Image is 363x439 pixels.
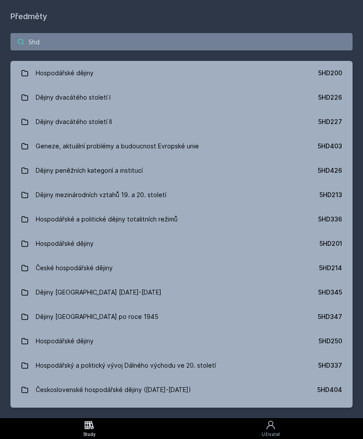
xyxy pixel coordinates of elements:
div: Hospodářské dějiny [36,64,94,82]
div: 5HD227 [318,117,342,126]
div: 5HD250 [319,337,342,345]
a: Hospodářské dějiny 5HD200 [10,61,353,85]
div: 5HD214 [319,264,342,272]
div: České hospodářské dějiny [36,259,113,277]
div: 5HD347 [318,312,342,321]
div: Dějiny dvacátého století II [36,113,112,131]
div: Hospodářské a politické dějiny totalitních režimů [36,211,178,228]
a: Hospodářské dějiny 5HD250 [10,329,353,353]
div: 5HD403 [318,142,342,151]
div: 5HD201 [319,239,342,248]
div: Hospodářský a politický vývoj Dálného východu ve 20. století [36,357,216,374]
a: Hospodářský a politický vývoj Dálného východu ve 20. století 5HD337 [10,353,353,378]
a: Dějiny [GEOGRAPHIC_DATA] po roce 1945 5HD347 [10,305,353,329]
div: Hospodářské dějiny [36,235,94,252]
a: Československé hospodářské dějiny ([DATE]-[DATE]) 5HD404 [10,378,353,402]
div: Dějiny mezinárodních vztahů 19. a 20. století [36,186,166,204]
a: Hospodářský a politický vývoj Evropy ve 20.století 5HD416 [10,402,353,426]
a: Dějiny dvacátého století II 5HD227 [10,110,353,134]
a: Dějiny mezinárodních vztahů 19. a 20. století 5HD213 [10,183,353,207]
div: 5HD336 [318,215,342,224]
a: České hospodářské dějiny 5HD214 [10,256,353,280]
div: Uživatel [262,431,280,438]
div: Dějiny dvacátého století I [36,89,111,106]
h1: Předměty [10,10,353,23]
input: Název nebo ident předmětu… [10,33,353,50]
a: Dějiny dvacátého století I 5HD226 [10,85,353,110]
a: Hospodářské dějiny 5HD201 [10,231,353,256]
div: Československé hospodářské dějiny ([DATE]-[DATE]) [36,381,191,399]
div: Geneze, aktuální problémy a budoucnost Evropské unie [36,137,199,155]
div: Hospodářský a politický vývoj Evropy ve 20.století [36,405,184,423]
div: 5HD426 [318,166,342,175]
div: 5HD337 [318,361,342,370]
div: Hospodářské dějiny [36,332,94,350]
a: Dějiny peněžních kategorií a institucí 5HD426 [10,158,353,183]
a: Hospodářské a politické dějiny totalitních režimů 5HD336 [10,207,353,231]
div: Dějiny [GEOGRAPHIC_DATA] po roce 1945 [36,308,158,325]
div: Dějiny [GEOGRAPHIC_DATA] [DATE]-[DATE] [36,284,161,301]
div: 5HD200 [318,69,342,77]
div: Dějiny peněžních kategorií a institucí [36,162,143,179]
a: Dějiny [GEOGRAPHIC_DATA] [DATE]-[DATE] 5HD345 [10,280,353,305]
div: 5HD345 [318,288,342,297]
div: 5HD404 [317,385,342,394]
div: Study [83,431,96,438]
div: 5HD213 [319,191,342,199]
div: 5HD226 [318,93,342,102]
a: Geneze, aktuální problémy a budoucnost Evropské unie 5HD403 [10,134,353,158]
